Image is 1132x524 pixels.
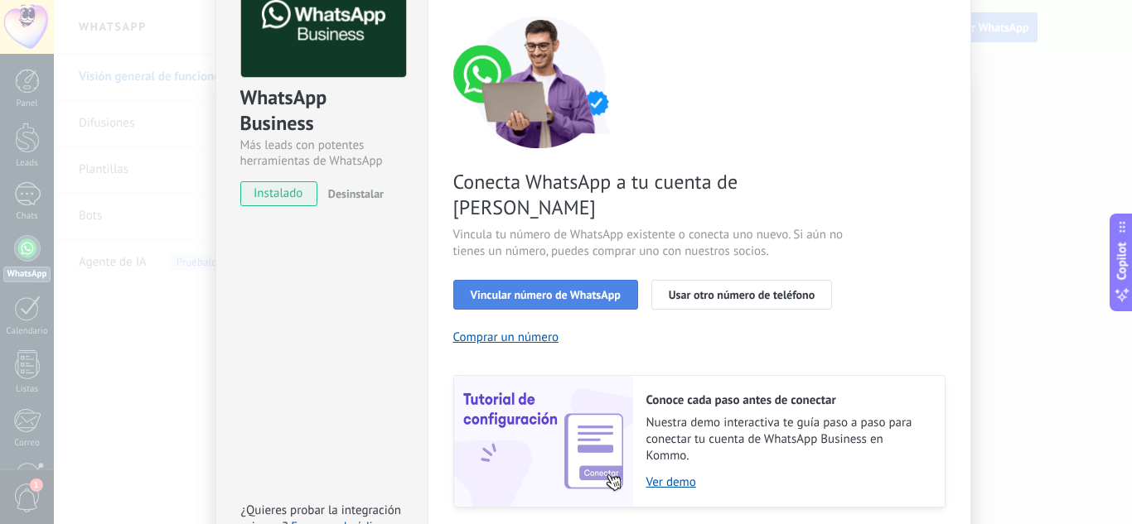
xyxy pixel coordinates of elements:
div: WhatsApp Business [240,84,404,137]
button: Vincular número de WhatsApp [453,280,638,310]
img: connect number [453,16,627,148]
span: Vincular número de WhatsApp [471,289,621,300]
h2: Conoce cada paso antes de conectar [646,392,928,408]
a: Ver demo [646,474,928,490]
button: Desinstalar [322,181,384,206]
button: Usar otro número de teléfono [651,280,832,310]
span: Usar otro número de teléfono [669,289,815,300]
button: Comprar un número [453,329,559,345]
span: Desinstalar [328,186,384,201]
span: instalado [241,181,317,206]
span: Vincula tu número de WhatsApp existente o conecta uno nuevo. Si aún no tienes un número, puedes c... [453,227,848,260]
span: Copilot [1114,242,1130,280]
div: Más leads con potentes herramientas de WhatsApp [240,137,404,169]
span: Conecta WhatsApp a tu cuenta de [PERSON_NAME] [453,169,848,220]
span: Nuestra demo interactiva te guía paso a paso para conectar tu cuenta de WhatsApp Business en Kommo. [646,415,928,464]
